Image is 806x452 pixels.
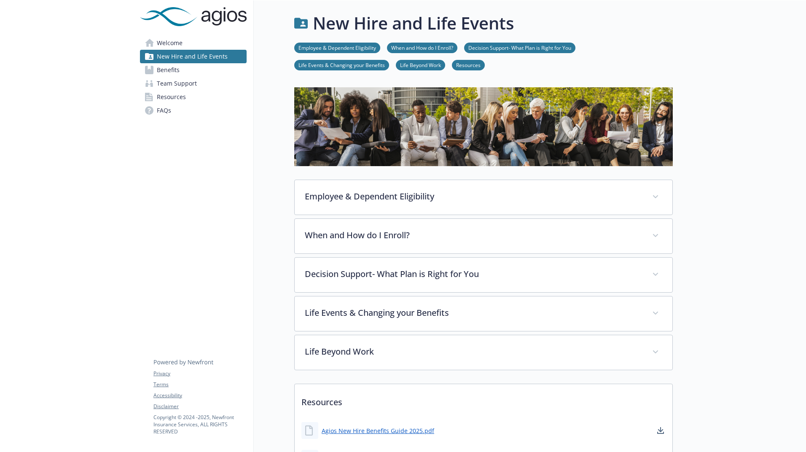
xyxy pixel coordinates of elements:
p: Employee & Dependent Eligibility [305,190,642,203]
a: download document [656,425,666,436]
div: Employee & Dependent Eligibility [295,180,672,215]
img: new hire page banner [294,87,673,166]
a: Agios New Hire Benefits Guide 2025.pdf [322,426,434,435]
span: New Hire and Life Events [157,50,228,63]
a: FAQs [140,104,247,117]
h1: New Hire and Life Events [313,11,514,36]
a: Resources [452,61,485,69]
span: Resources [157,90,186,104]
span: Benefits [157,63,180,77]
a: Privacy [153,370,246,377]
a: Terms [153,381,246,388]
p: Life Events & Changing your Benefits [305,307,642,319]
a: Resources [140,90,247,104]
p: Resources [295,384,672,415]
a: When and How do I Enroll? [387,43,457,51]
a: Welcome [140,36,247,50]
p: When and How do I Enroll? [305,229,642,242]
a: Employee & Dependent Eligibility [294,43,380,51]
a: Decision Support- What Plan is Right for You [464,43,575,51]
p: Life Beyond Work [305,345,642,358]
div: When and How do I Enroll? [295,219,672,253]
a: Team Support [140,77,247,90]
a: Accessibility [153,392,246,399]
span: Welcome [157,36,183,50]
span: FAQs [157,104,171,117]
div: Decision Support- What Plan is Right for You [295,258,672,292]
p: Copyright © 2024 - 2025 , Newfront Insurance Services, ALL RIGHTS RESERVED [153,414,246,435]
a: Benefits [140,63,247,77]
a: Life Beyond Work [396,61,445,69]
a: New Hire and Life Events [140,50,247,63]
div: Life Events & Changing your Benefits [295,296,672,331]
a: Life Events & Changing your Benefits [294,61,389,69]
span: Team Support [157,77,197,90]
a: Disclaimer [153,403,246,410]
div: Life Beyond Work [295,335,672,370]
p: Decision Support- What Plan is Right for You [305,268,642,280]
